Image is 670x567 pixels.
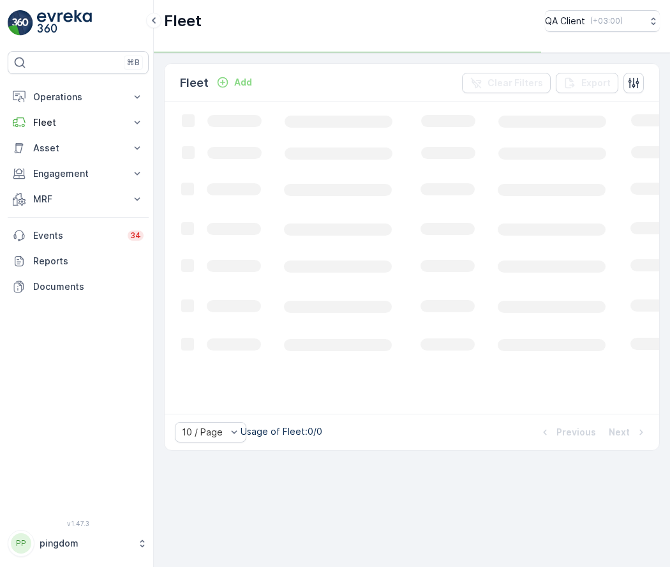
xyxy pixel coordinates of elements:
[37,10,92,36] img: logo_light-DOdMpM7g.png
[607,425,649,440] button: Next
[556,426,596,439] p: Previous
[8,223,149,248] a: Events34
[545,15,585,27] p: QA Client
[8,135,149,161] button: Asset
[33,167,123,180] p: Engagement
[11,533,31,554] div: PP
[33,255,144,268] p: Reports
[164,11,202,31] p: Fleet
[462,73,551,93] button: Clear Filters
[8,274,149,299] a: Documents
[556,73,618,93] button: Export
[33,193,123,206] p: MRF
[234,76,252,89] p: Add
[8,248,149,274] a: Reports
[33,229,120,242] p: Events
[180,74,209,92] p: Fleet
[211,75,257,90] button: Add
[33,116,123,129] p: Fleet
[488,77,543,89] p: Clear Filters
[8,186,149,212] button: MRF
[8,110,149,135] button: Fleet
[8,84,149,110] button: Operations
[609,426,630,439] p: Next
[8,161,149,186] button: Engagement
[545,10,660,32] button: QA Client(+03:00)
[537,425,597,440] button: Previous
[40,537,131,550] p: pingdom
[241,425,322,438] p: Usage of Fleet : 0/0
[127,57,140,68] p: ⌘B
[33,142,123,155] p: Asset
[590,16,623,26] p: ( +03:00 )
[33,91,123,103] p: Operations
[130,231,141,241] p: 34
[581,77,611,89] p: Export
[33,280,144,293] p: Documents
[8,520,149,527] span: v 1.47.3
[8,10,33,36] img: logo
[8,530,149,557] button: PPpingdom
